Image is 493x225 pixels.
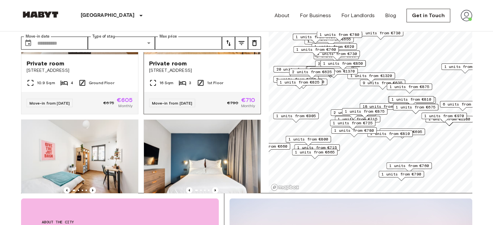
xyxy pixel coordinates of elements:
[271,184,299,191] a: Mapbox logo
[333,120,372,126] span: 1 units from €725
[388,96,433,106] div: Map marker
[159,80,174,86] span: 16 Sqm
[318,61,358,67] span: 2 units from €655
[396,104,435,110] span: 1 units from €675
[292,149,337,159] div: Map marker
[443,101,482,107] span: 6 units from €645
[149,67,255,74] span: [STREET_ADDRESS]
[359,103,407,113] div: Map marker
[241,97,255,103] span: €710
[22,37,35,50] button: Choose date
[379,171,424,181] div: Map marker
[440,101,485,111] div: Map marker
[370,131,410,137] span: 1 units from €810
[89,187,96,194] button: Previous image
[389,96,434,106] div: Map marker
[381,171,421,177] span: 1 units from €790
[389,163,429,169] span: 1 units from €760
[293,46,339,56] div: Map marker
[245,143,290,153] div: Map marker
[159,34,177,39] label: Max price
[334,128,374,133] span: 1 units from €780
[144,120,261,197] img: Marketing picture of unit DE-01-482-409-01
[248,143,287,149] span: 1 units from €660
[276,66,318,72] span: 20 units from €655
[300,12,331,19] a: For Business
[296,47,336,52] span: 1 units from €760
[382,129,422,135] span: 1 units from €695
[248,37,261,50] button: tune
[42,219,198,225] span: About the city
[317,51,357,57] span: 1 units from €730
[189,80,191,86] span: 3
[207,80,223,86] span: 1st Floor
[390,97,436,107] div: Map marker
[335,116,380,126] div: Map marker
[360,80,405,90] div: Map marker
[323,61,363,66] span: 1 units from €850
[320,60,366,70] div: Map marker
[331,127,377,137] div: Map marker
[313,53,359,63] div: Map marker
[331,109,376,119] div: Map marker
[367,130,413,141] div: Map marker
[212,187,218,194] button: Previous image
[288,136,328,142] span: 1 units from €800
[315,61,360,71] div: Map marker
[103,100,114,106] span: €675
[27,60,65,67] span: Private room
[350,73,392,79] span: 1 units from €1320
[117,97,133,103] span: €605
[307,66,352,76] div: Map marker
[444,64,486,70] span: 1 units from €1100
[149,60,187,67] span: Private room
[428,116,470,122] span: 1 units from €1280
[385,12,396,19] a: Blog
[227,100,239,106] span: €790
[363,80,402,86] span: 9 units from €635
[273,76,319,86] div: Map marker
[392,96,431,102] span: 1 units from €810
[347,73,395,83] div: Map marker
[313,68,355,74] span: 1 units from €1370
[314,44,354,50] span: 1 units from €620
[296,34,335,40] span: 1 units from €620
[406,9,450,22] a: Get in Touch
[310,68,358,78] div: Map marker
[276,113,316,119] span: 1 units from €905
[310,67,349,73] span: 3 units from €655
[341,12,375,19] a: For Landlords
[280,79,319,85] span: 1 units from €825
[306,66,353,76] div: Map marker
[21,120,138,197] img: Marketing picture of unit DE-01-09-041-02Q
[289,69,335,79] div: Map marker
[282,79,324,85] span: 1 units from €1150
[29,101,70,106] span: Move-in from [DATE]
[362,104,404,109] span: 18 units from €650
[387,84,432,94] div: Map marker
[441,63,489,73] div: Map marker
[390,84,429,90] span: 1 units from €875
[81,12,135,19] p: [GEOGRAPHIC_DATA]
[37,80,55,86] span: 10.9 Sqm
[292,69,332,75] span: 2 units from €625
[27,67,133,74] span: [STREET_ADDRESS]
[277,79,322,89] div: Map marker
[338,116,377,122] span: 1 units from €715
[386,163,432,173] div: Map marker
[275,12,290,19] a: About
[89,80,114,86] span: Ground Floor
[26,34,50,39] label: Move-in date
[241,103,255,109] span: Monthly
[311,43,357,53] div: Map marker
[118,103,133,109] span: Monthly
[64,187,70,194] button: Previous image
[286,136,331,146] div: Map marker
[273,66,321,76] div: Map marker
[380,129,425,139] div: Map marker
[345,108,384,114] span: 1 units from €875
[276,76,316,82] span: 2 units from €790
[152,101,193,106] span: Move-in from [DATE]
[293,34,338,44] div: Map marker
[317,31,362,41] div: Map marker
